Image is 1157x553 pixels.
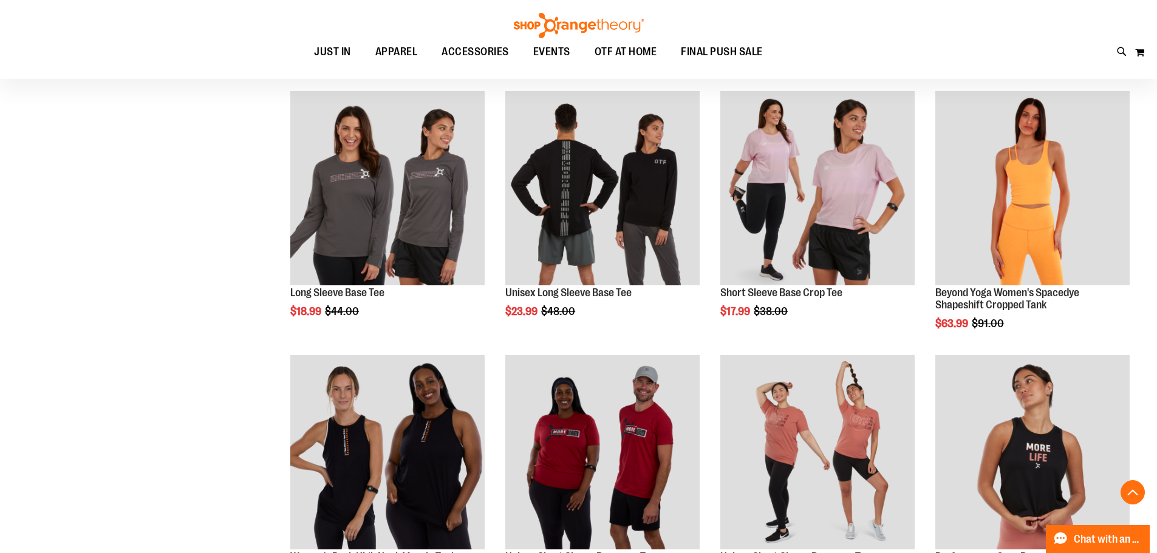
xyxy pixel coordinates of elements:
span: OTF AT HOME [595,38,657,66]
a: Long Sleeve Base Tee [290,287,384,299]
div: product [714,85,921,348]
a: FINAL PUSH SALE [669,38,775,66]
button: Back To Top [1121,480,1145,504]
a: Product image for Push High Neck Muscle Tank [290,355,485,551]
a: Unisex Long Sleeve Base Tee [505,287,632,299]
a: Product image for Long Sleeve Base Tee [290,91,485,287]
img: Product image for Unisex SS Recovery Tee [505,355,700,549]
a: Product image for Unisex Long Sleeve Base Tee [505,91,700,287]
span: $23.99 [505,305,539,317]
a: OTF AT HOME [582,38,669,66]
span: $38.00 [754,305,790,317]
img: Product image for Unisex Long Sleeve Base Tee [505,91,700,285]
a: JUST IN [302,38,363,66]
a: Product image for Unisex SS Recovery Tee [505,355,700,551]
a: Beyond Yoga Women's Spacedye Shapeshift Cropped Tank [935,287,1079,311]
img: Product image for Performance Crop Racerback Tank [935,355,1130,549]
span: JUST IN [314,38,351,66]
a: ACCESSORIES [429,38,521,66]
a: Product image for Beyond Yoga Womens Spacedye Shapeshift Cropped Tank [935,91,1130,287]
div: product [284,85,491,348]
span: $17.99 [720,305,752,317]
span: FINAL PUSH SALE [681,38,763,66]
span: $91.00 [972,317,1006,330]
span: EVENTS [533,38,570,66]
img: Product image for Short Sleeve Base Crop Tee [720,91,915,285]
span: ACCESSORIES [442,38,509,66]
span: $48.00 [541,305,577,317]
a: Product image for Short Sleeve Base Crop Tee [720,91,915,287]
button: Chat with an Expert [1046,525,1150,553]
a: Product image for Performance Crop Racerback Tank [935,355,1130,551]
span: APPAREL [375,38,418,66]
span: $18.99 [290,305,323,317]
span: $63.99 [935,317,970,330]
span: Chat with an Expert [1074,534,1142,545]
span: $44.00 [325,305,361,317]
a: Short Sleeve Base Crop Tee [720,287,842,299]
img: Product image for Long Sleeve Base Tee [290,91,485,285]
div: product [929,85,1136,360]
img: Product image for Unisex Short Sleeve Recovery Tee [720,355,915,549]
img: Shop Orangetheory [512,13,646,38]
img: Product image for Push High Neck Muscle Tank [290,355,485,549]
a: APPAREL [363,38,430,66]
a: EVENTS [521,38,582,66]
a: Product image for Unisex Short Sleeve Recovery Tee [720,355,915,551]
img: Product image for Beyond Yoga Womens Spacedye Shapeshift Cropped Tank [935,91,1130,285]
div: product [499,85,706,348]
